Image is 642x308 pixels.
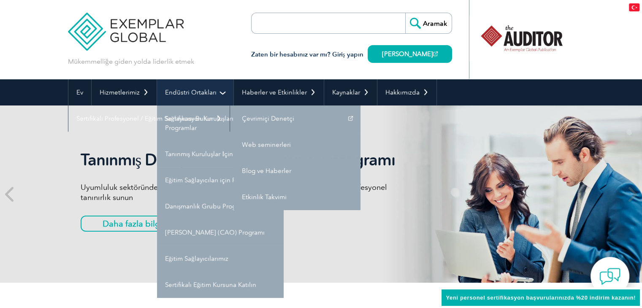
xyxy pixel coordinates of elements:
[157,193,284,219] a: Danışmanlık Grubu Programı
[165,203,249,210] font: Danışmanlık Grubu Programı
[242,89,307,96] font: Haberler ve Etkinlikler
[234,184,360,210] a: Etkinlik Takvimi
[157,219,284,246] a: [PERSON_NAME] (CAO) Programı
[234,158,360,184] a: Blog ve Haberler
[81,150,395,170] font: Tanınmış Danışmanlık Grubu (RCG) programı
[76,89,83,96] font: Ev
[382,50,433,58] font: [PERSON_NAME]
[100,89,140,96] font: Hizmetlerimiz
[629,3,639,11] img: tr
[81,183,387,202] font: Uyumluluk sektöründe küresel tanınırlık kazanın ve bireysel danışmanlarınıza profesyonel tanınırl...
[433,51,438,56] img: open_square.png
[68,57,194,65] font: Mükemmelliğe giden yolda liderlik etmek
[92,79,157,105] a: Hizmetlerimiz
[165,89,217,96] font: Endüstri Ortakları
[234,79,324,105] a: Haberler ve Etkinlikler
[103,219,182,229] font: Daha fazla bilgi edin
[242,193,287,201] font: Etkinlik Takvimi
[68,79,91,105] a: Ev
[165,150,267,158] font: Tanınmış Kuruluşlar İçin Programlar
[242,167,291,175] font: Blog ve Haberler
[76,115,213,122] font: Sertifikalı Profesyonel / Eğitim Sağlayıcısı Bulun
[332,89,360,96] font: Kaynaklar
[234,132,360,158] a: Web seminerleri
[242,115,294,122] font: Çevrimiçi Denetçi
[165,255,228,262] font: Eğitim Sağlayıcılarımız
[157,272,284,298] a: Sertifikalı Eğitim Kursuna Katılın
[165,281,257,289] font: Sertifikalı Eğitim Kursuna Katılın
[324,79,377,105] a: Kaynaklar
[251,51,363,58] font: Zaten bir hesabınız var mı? Giriş yapın
[81,216,204,232] a: Daha fazla bilgi edin
[157,246,284,272] a: Eğitim Sağlayıcılarımız
[385,89,420,96] font: Hakkımızda
[242,141,291,149] font: Web seminerleri
[157,141,284,167] a: Tanınmış Kuruluşlar İçin Programlar
[157,167,284,193] a: Eğitim Sağlayıcıları için Programlar
[68,105,230,132] a: Sertifikalı Profesyonel / Eğitim Sağlayıcısı Bulun
[446,294,636,301] font: Yeni personel sertifikasyon başvurularınızda %20 indirim kazanın!
[405,13,452,33] input: Aramak
[234,105,360,132] a: Çevrimiçi Denetçi
[165,176,264,184] font: Eğitim Sağlayıcıları için Programlar
[157,79,233,105] a: Endüstri Ortakları
[599,266,620,287] img: contact-chat.png
[377,79,436,105] a: Hakkımızda
[368,45,452,63] a: [PERSON_NAME]
[165,229,265,236] font: [PERSON_NAME] (CAO) Programı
